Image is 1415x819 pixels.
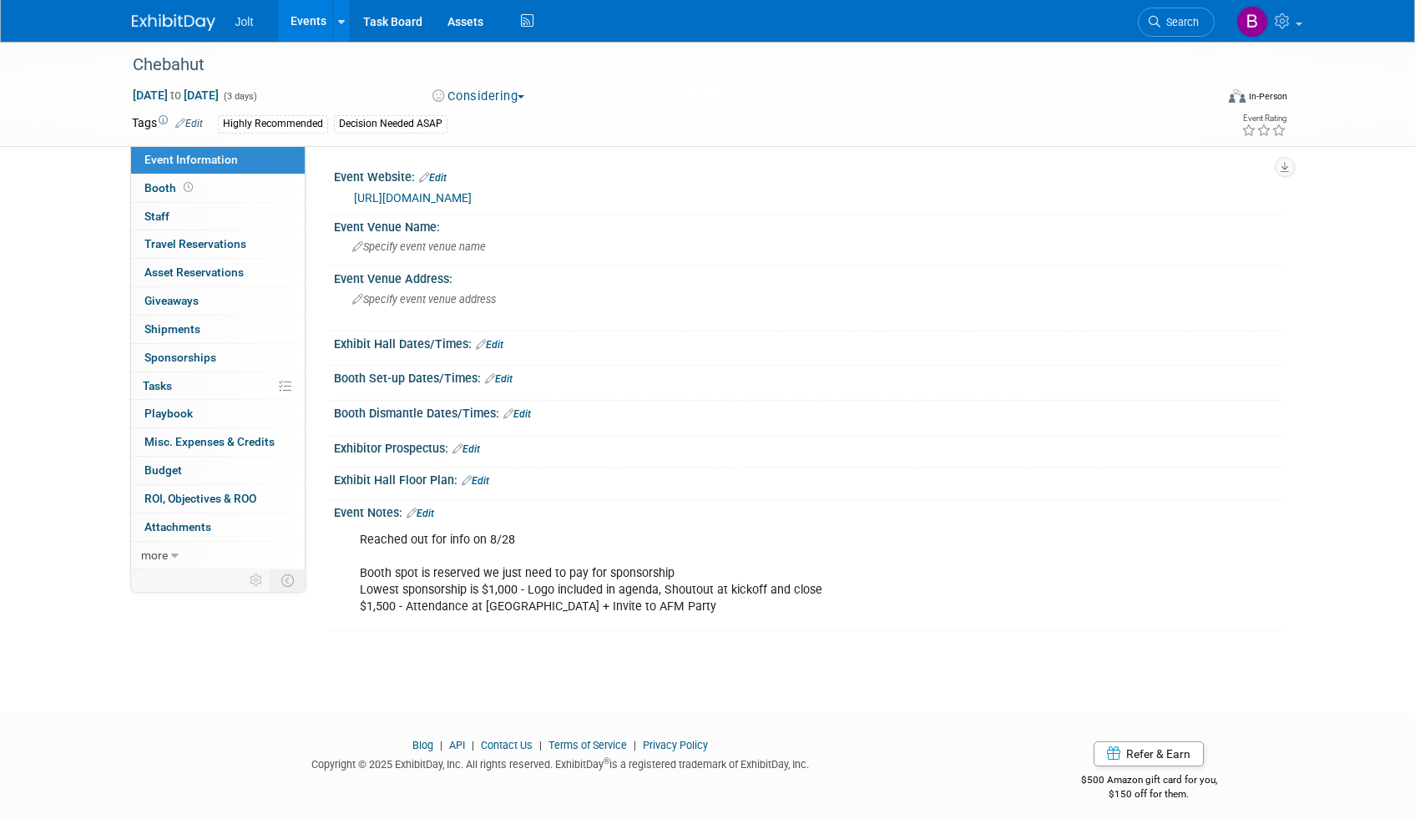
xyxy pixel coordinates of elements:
td: Toggle Event Tabs [270,569,305,591]
span: Jolt [235,15,254,28]
div: $500 Amazon gift card for you, [1014,762,1284,801]
span: Asset Reservations [144,265,244,279]
span: | [629,739,640,751]
a: Playbook [131,400,305,427]
span: (3 days) [222,91,257,102]
a: Asset Reservations [131,259,305,286]
sup: ® [604,756,609,766]
span: | [467,739,478,751]
div: Booth Dismantle Dates/Times: [334,401,1284,422]
a: more [131,542,305,569]
div: Exhibit Hall Dates/Times: [334,331,1284,353]
a: Contact Us [481,739,533,751]
div: Copyright © 2025 ExhibitDay, Inc. All rights reserved. ExhibitDay is a registered trademark of Ex... [132,753,990,772]
span: Misc. Expenses & Credits [144,435,275,448]
span: more [141,549,168,562]
span: Specify event venue name [352,240,486,253]
div: Exhibit Hall Floor Plan: [334,468,1284,489]
a: Shipments [131,316,305,343]
div: In-Person [1248,90,1287,103]
button: Considering [427,88,531,105]
a: Edit [503,408,531,420]
a: Tasks [131,372,305,400]
span: Booth [144,181,196,195]
a: Budget [131,457,305,484]
div: Decision Needed ASAP [334,115,447,133]
span: | [436,739,447,751]
span: Staff [144,210,169,223]
td: Personalize Event Tab Strip [242,569,271,591]
div: Event Format [1116,87,1288,112]
span: Search [1160,16,1199,28]
a: Edit [419,172,447,184]
a: Search [1138,8,1215,37]
a: Privacy Policy [643,739,708,751]
span: Tasks [143,379,172,392]
span: Shipments [144,322,200,336]
span: Travel Reservations [144,237,246,250]
a: Edit [476,339,503,351]
span: Giveaways [144,294,199,307]
a: Misc. Expenses & Credits [131,428,305,456]
span: Budget [144,463,182,477]
span: Specify event venue address [352,293,496,306]
span: [DATE] [DATE] [132,88,220,103]
span: Event Information [144,153,238,166]
td: Tags [132,114,203,134]
span: | [535,739,546,751]
div: Event Notes: [334,500,1284,522]
span: to [168,88,184,102]
a: Edit [462,475,489,487]
a: Terms of Service [548,739,627,751]
a: Giveaways [131,287,305,315]
a: Travel Reservations [131,230,305,258]
span: ROI, Objectives & ROO [144,492,256,505]
div: Highly Recommended [218,115,328,133]
a: Blog [412,739,433,751]
div: Event Website: [334,164,1284,186]
a: Staff [131,203,305,230]
div: $150 off for them. [1014,787,1284,801]
img: ExhibitDay [132,14,215,31]
span: Attachments [144,520,211,533]
a: Edit [452,443,480,455]
a: Attachments [131,513,305,541]
div: Booth Set-up Dates/Times: [334,366,1284,387]
span: Sponsorships [144,351,216,364]
a: Edit [485,373,513,385]
div: Exhibitor Prospectus: [334,436,1284,458]
span: Booth not reserved yet [180,181,196,194]
div: Event Venue Address: [334,266,1284,287]
a: Refer & Earn [1094,741,1204,766]
a: Sponsorships [131,344,305,372]
div: Event Rating [1241,114,1286,123]
a: ROI, Objectives & ROO [131,485,305,513]
a: API [449,739,465,751]
img: Format-Inperson.png [1229,89,1246,103]
a: Event Information [131,146,305,174]
span: Playbook [144,407,193,420]
img: Brooke Valderrama [1236,6,1268,38]
a: Booth [131,174,305,202]
div: Chebahut [127,50,1190,80]
a: Edit [407,508,434,519]
a: [URL][DOMAIN_NAME] [354,191,472,205]
div: Reached out for info on 8/28 Booth spot is reserved we just need to pay for sponsorship Lowest sp... [348,523,1100,624]
a: Edit [175,118,203,129]
div: Event Venue Name: [334,215,1284,235]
